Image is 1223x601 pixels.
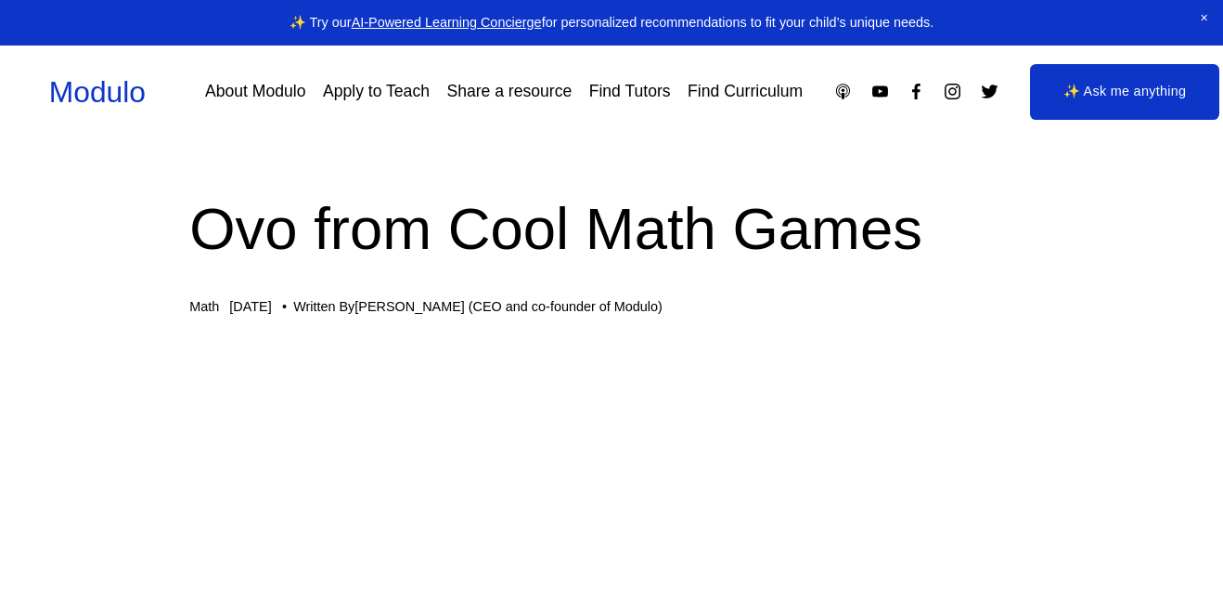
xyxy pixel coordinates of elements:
a: Apple Podcasts [833,82,853,101]
a: About Modulo [205,75,305,108]
a: Apply to Teach [323,75,430,108]
a: [PERSON_NAME] (CEO and co-founder of Modulo) [354,299,662,314]
a: Share a resource [446,75,572,108]
a: Facebook [907,82,926,101]
h1: Ovo from Cool Math Games [189,188,1033,270]
a: Find Curriculum [688,75,803,108]
a: ✨ Ask me anything [1030,64,1220,120]
a: Twitter [980,82,999,101]
a: Math [189,299,219,314]
div: Written By [293,299,663,315]
a: AI-Powered Learning Concierge [352,15,542,30]
a: YouTube [870,82,890,101]
span: [DATE] [229,299,271,314]
a: Modulo [49,75,146,109]
a: Instagram [943,82,962,101]
a: Find Tutors [589,75,671,108]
